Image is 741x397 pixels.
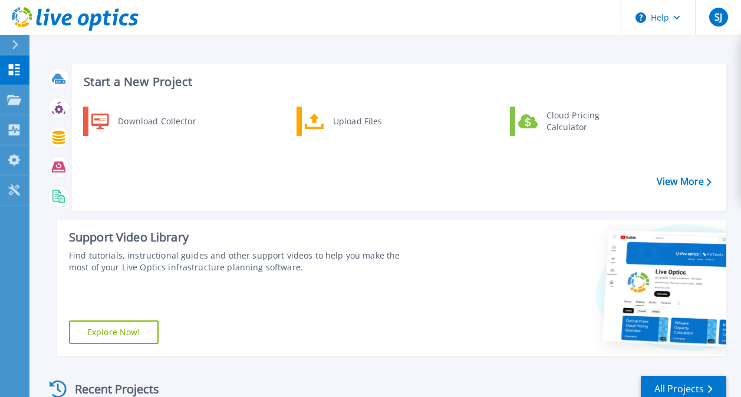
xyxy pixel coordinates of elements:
h3: Start a New Project [84,75,711,88]
div: Cloud Pricing Calculator [541,110,628,133]
span: SJ [714,12,722,22]
a: Explore Now! [69,320,159,344]
div: Find tutorials, instructional guides and other support videos to help you make the most of your L... [69,250,417,273]
a: Download Collector [83,107,204,136]
a: View More [657,176,712,187]
div: Upload Files [327,110,414,133]
a: Cloud Pricing Calculator [510,107,631,136]
a: Upload Files [297,107,417,136]
div: Download Collector [112,110,201,133]
div: Support Video Library [69,230,417,245]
